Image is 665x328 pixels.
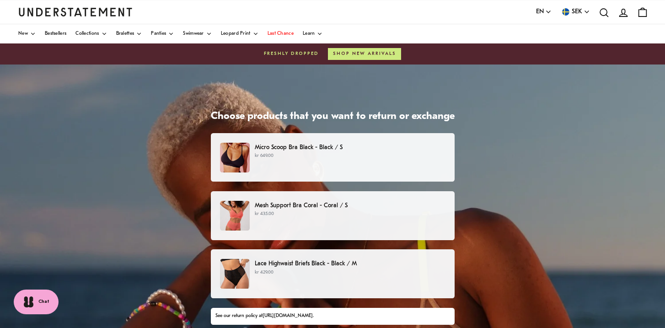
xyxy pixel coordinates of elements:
[221,32,251,36] span: Leopard Print
[116,24,142,43] a: Bralettes
[116,32,134,36] span: Bralettes
[255,259,445,269] p: Lace Highwaist Briefs Black - Black / M
[255,201,445,210] p: Mesh Support Bra Coral - Coral / S
[75,32,99,36] span: Collections
[303,24,323,43] a: Learn
[572,7,582,17] span: SEK
[45,32,66,36] span: Bestsellers
[151,24,174,43] a: Panties
[268,32,294,36] span: Last Chance
[221,24,258,43] a: Leopard Print
[561,7,590,17] button: SEK
[151,32,166,36] span: Panties
[268,24,294,43] a: Last Chance
[255,152,445,160] p: kr 649.00
[220,201,250,231] img: 297.jpg
[75,24,107,43] a: Collections
[303,32,315,36] span: Learn
[220,143,250,172] img: micro-scoop-bra-black-13.jpg
[18,8,133,16] a: Understatement Homepage
[536,7,552,17] button: EN
[536,7,544,17] span: EN
[18,48,647,60] a: Freshly droppedShop new arrivals
[263,313,313,318] a: [URL][DOMAIN_NAME]
[38,298,49,306] span: Chat
[45,24,66,43] a: Bestsellers
[183,24,211,43] a: Swimwear
[220,259,250,289] img: lace-mesh-highwaist-briefs-black.jpg
[255,210,445,218] p: kr 435.00
[211,110,455,124] h1: Choose products that you want to return or exchange
[183,32,204,36] span: Swimwear
[264,50,319,58] span: Freshly dropped
[328,48,401,60] button: Shop new arrivals
[18,32,28,36] span: New
[18,24,36,43] a: New
[255,269,445,276] p: kr 429.00
[215,312,450,320] div: See our return policy at .
[14,290,59,314] button: Chat
[255,143,445,152] p: Micro Scoop Bra Black - Black / S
